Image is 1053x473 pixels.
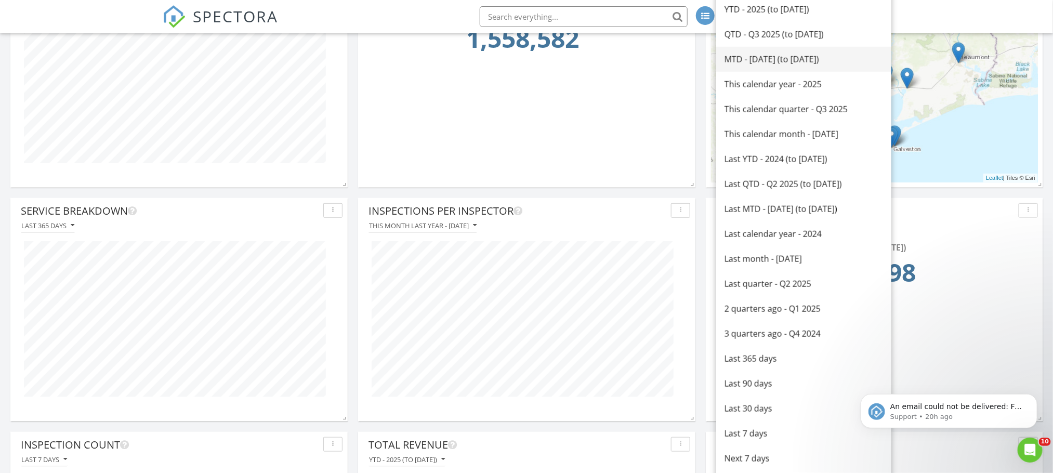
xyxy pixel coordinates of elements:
[480,6,688,27] input: Search everything...
[725,53,883,65] div: MTD - [DATE] (to [DATE])
[21,456,67,463] div: Last 7 days
[1018,438,1043,463] iframe: Intercom live chat
[368,453,445,467] button: YTD - 2025 (to [DATE])
[986,175,1003,181] a: Leaflet
[372,20,674,63] td: 1558582.27
[725,78,883,90] div: This calendar year - 2025
[725,402,883,415] div: Last 30 days
[845,372,1053,445] iframe: Intercom notifications message
[725,278,883,290] div: Last quarter - Q2 2025
[725,178,883,190] div: Last QTD - Q2 2025 (to [DATE])
[725,203,883,215] div: Last MTD - [DATE] (to [DATE])
[369,456,445,463] div: YTD - 2025 (to [DATE])
[725,128,883,140] div: This calendar month - [DATE]
[21,219,75,233] button: Last 365 days
[368,203,667,219] div: Inspections Per Inspector
[725,352,883,365] div: Last 365 days
[21,437,319,453] div: Inspection Count
[368,219,477,233] button: This month last year - [DATE]
[725,228,883,240] div: Last calendar year - 2024
[21,453,68,467] button: Last 7 days
[983,174,1038,182] div: | Tiles © Esri
[725,427,883,440] div: Last 7 days
[725,253,883,265] div: Last month - [DATE]
[725,327,883,340] div: 3 quarters ago - Q4 2024
[725,28,883,41] div: QTD - Q3 2025 (to [DATE])
[725,303,883,315] div: 2 quarters ago - Q1 2025
[725,153,883,165] div: Last YTD - 2024 (to [DATE])
[725,103,883,115] div: This calendar quarter - Q3 2025
[193,5,278,27] span: SPECTORA
[21,203,319,219] div: Service Breakdown
[725,452,883,465] div: Next 7 days
[725,377,883,390] div: Last 90 days
[163,14,278,36] a: SPECTORA
[368,437,667,453] div: Total Revenue
[21,222,74,229] div: Last 365 days
[725,3,883,16] div: YTD - 2025 (to [DATE])
[163,5,186,28] img: The Best Home Inspection Software - Spectora
[369,222,477,229] div: This month last year - [DATE]
[1039,438,1051,446] span: 10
